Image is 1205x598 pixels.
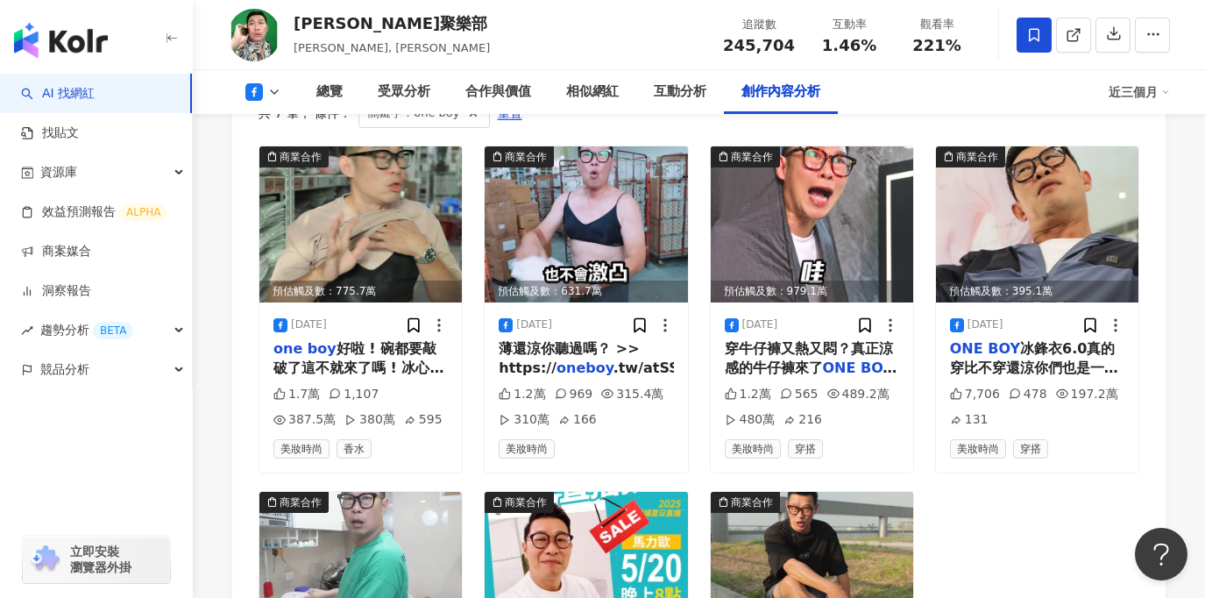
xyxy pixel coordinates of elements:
span: 薄還涼你聽過嗎？ >> https:// [499,340,639,376]
div: 商業合作 [956,148,998,166]
div: 創作內容分析 [741,82,820,103]
div: 預估觸及數：775.7萬 [259,281,462,303]
div: 近三個月 [1109,78,1170,106]
mark: boy [308,340,337,357]
div: post-image商業合作預估觸及數：979.1萬 [711,146,913,303]
div: 1.2萬 [499,386,545,403]
div: 受眾分析 [378,82,430,103]
img: post-image [485,146,687,303]
mark: ONE [950,340,983,357]
span: 穿搭 [1013,439,1048,459]
a: 效益預測報告ALPHA [21,203,167,221]
div: 216 [783,411,822,429]
span: rise [21,324,33,337]
div: 觀看率 [904,16,970,33]
div: [DATE] [968,317,1003,332]
a: chrome extension立即安裝 瀏覽器外掛 [23,536,170,583]
div: post-image商業合作預估觸及數：395.1萬 [936,146,1138,303]
iframe: Help Scout Beacon - Open [1135,528,1187,580]
div: [DATE] [742,317,778,332]
div: [DATE] [516,317,552,332]
div: [PERSON_NAME]聚樂部 [294,12,490,34]
div: [DATE] [291,317,327,332]
div: 489.2萬 [827,386,890,403]
mark: oneboy [556,360,613,376]
div: 1.2萬 [725,386,771,403]
div: 追蹤數 [723,16,795,33]
div: 387.5萬 [273,411,336,429]
span: 穿牛仔褲又熱又悶？真正涼感的牛仔褲來了 [725,340,893,376]
div: 互動分析 [654,82,706,103]
span: 美妝時尚 [499,439,555,459]
div: 預估觸及數：395.1萬 [936,281,1138,303]
span: 冰鋒衣6.0真的穿比不穿還涼你們也是一到夏天就想裸體的人嗎？ 不如試試這件， [950,340,1123,416]
div: post-image商業合作預估觸及數：631.7萬 [485,146,687,303]
div: 1,107 [329,386,379,403]
span: 245,704 [723,36,795,54]
div: 合作與價值 [465,82,531,103]
div: 969 [555,386,593,403]
div: post-image商業合作預估觸及數：775.7萬 [259,146,462,303]
div: 7,706 [950,386,1000,403]
mark: ONE [823,360,856,376]
div: 預估觸及數：979.1萬 [711,281,913,303]
span: 競品分析 [40,350,89,389]
div: 商業合作 [505,494,547,511]
div: 197.2萬 [1056,386,1118,403]
a: 找貼文 [21,125,79,142]
img: KOL Avatar [228,9,280,61]
div: 310萬 [499,411,549,429]
mark: BOY [988,340,1020,357]
div: BETA [93,322,133,339]
span: [PERSON_NAME], [PERSON_NAME] [294,41,490,54]
a: 商案媒合 [21,243,91,260]
div: 總覽 [316,82,343,103]
img: post-image [259,146,462,303]
div: 預估觸及數：631.7萬 [485,281,687,303]
img: chrome extension [28,545,62,573]
div: 166 [558,411,597,429]
div: 商業合作 [731,494,773,511]
mark: one [273,340,302,357]
span: 穿搭 [788,439,823,459]
div: 315.4萬 [601,386,663,403]
div: 131 [950,411,989,429]
span: 221% [912,37,961,54]
div: 商業合作 [280,148,322,166]
img: post-image [711,146,913,303]
div: 478 [1009,386,1047,403]
div: 互動率 [816,16,882,33]
span: 好啦 ! 碗都要敲破了這不就來了嗎 ! 冰心內衣2.0 👉 https:// [273,340,443,416]
div: 商業合作 [505,148,547,166]
span: 資源庫 [40,153,77,192]
img: logo [14,23,108,58]
span: 美妝時尚 [950,439,1006,459]
span: 1.46% [822,37,876,54]
a: 洞察報告 [21,282,91,300]
div: 480萬 [725,411,776,429]
span: .tw/atSSW [613,360,695,376]
span: 趨勢分析 [40,310,133,350]
div: 380萬 [344,411,395,429]
a: searchAI 找網紅 [21,85,95,103]
span: 美妝時尚 [725,439,781,459]
div: 565 [780,386,819,403]
div: 1.7萬 [273,386,320,403]
span: 立即安裝 瀏覽器外掛 [70,544,131,575]
div: 相似網紅 [566,82,619,103]
img: post-image [936,146,1138,303]
div: 商業合作 [731,148,773,166]
button: 重置 [497,99,523,127]
div: 595 [404,411,443,429]
span: 美妝時尚 [273,439,330,459]
mark: BOY [861,360,897,376]
span: 香水 [337,439,372,459]
div: 商業合作 [280,494,322,511]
